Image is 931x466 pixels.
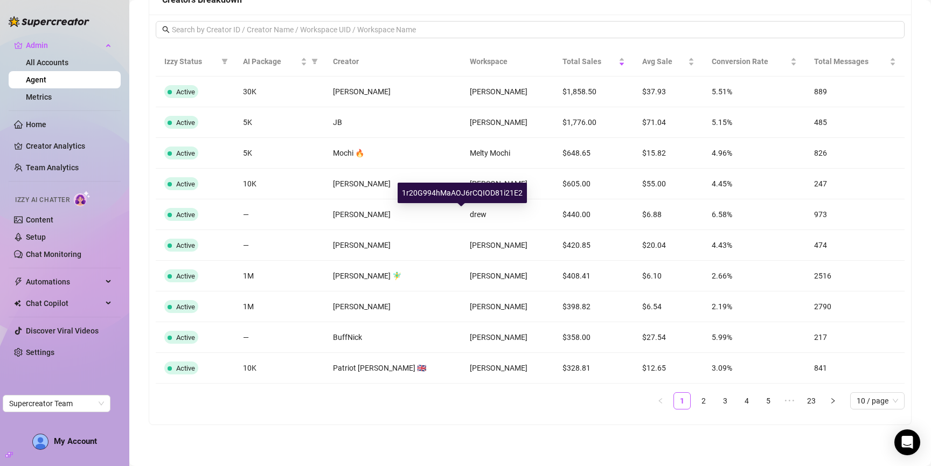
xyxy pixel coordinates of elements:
[634,199,703,230] td: $6.88
[176,241,195,249] span: Active
[234,261,324,291] td: 1M
[26,93,52,101] a: Metrics
[634,230,703,261] td: $20.04
[634,353,703,384] td: $12.65
[554,291,634,322] td: $398.82
[176,303,195,311] span: Active
[634,138,703,169] td: $15.82
[33,434,48,449] img: AD_cMMTxCeTpmN1d5MnKJ1j-_uXZCpTKapSSqNGg4PyXtR_tCW7gZXTNmFz2tpVv9LSyNV7ff1CaS4f4q0HLYKULQOwoM5GQR...
[805,261,905,291] td: 2516
[703,138,805,169] td: 4.96%
[333,179,391,188] span: [PERSON_NAME]
[696,393,712,409] a: 2
[805,76,905,107] td: 889
[830,398,836,404] span: right
[234,353,324,384] td: 10K
[814,55,887,67] span: Total Messages
[805,47,905,76] th: Total Messages
[26,250,81,259] a: Chat Monitoring
[634,322,703,353] td: $27.54
[805,230,905,261] td: 474
[26,58,68,67] a: All Accounts
[234,47,324,76] th: AI Package
[333,272,401,280] span: [PERSON_NAME] 🧚‍♂️
[760,392,777,409] li: 5
[739,393,755,409] a: 4
[554,353,634,384] td: $328.81
[470,302,527,311] span: [PERSON_NAME]
[333,210,391,219] span: [PERSON_NAME]
[26,326,99,335] a: Discover Viral Videos
[333,302,391,311] span: [PERSON_NAME]
[333,149,364,157] span: Mochi 🔥
[554,107,634,138] td: $1,776.00
[703,47,805,76] th: Conversion Rate
[634,169,703,199] td: $55.00
[234,76,324,107] td: 30K
[805,199,905,230] td: 973
[470,210,487,219] span: drew
[703,291,805,322] td: 2.19%
[554,230,634,261] td: $420.85
[470,179,527,188] span: [PERSON_NAME]
[781,392,798,409] span: •••
[14,277,23,286] span: thunderbolt
[673,392,691,409] li: 1
[333,364,426,372] span: Patriot [PERSON_NAME] 🇬🇧
[805,169,905,199] td: 247
[717,392,734,409] li: 3
[234,199,324,230] td: —
[703,199,805,230] td: 6.58%
[243,55,298,67] span: AI Package
[470,87,527,96] span: [PERSON_NAME]
[738,392,755,409] li: 4
[894,429,920,455] div: Open Intercom Messenger
[26,137,112,155] a: Creator Analytics
[234,107,324,138] td: 5K
[470,149,510,157] span: Melty Mochi
[703,230,805,261] td: 4.43%
[634,107,703,138] td: $71.04
[9,395,104,412] span: Supercreator Team
[324,47,461,76] th: Creator
[781,392,798,409] li: Next 5 Pages
[470,333,527,342] span: [PERSON_NAME]
[9,16,89,27] img: logo-BBDzfeDw.svg
[657,398,664,404] span: left
[634,291,703,322] td: $6.54
[652,392,669,409] li: Previous Page
[554,138,634,169] td: $648.65
[703,169,805,199] td: 4.45%
[554,76,634,107] td: $1,858.50
[176,272,195,280] span: Active
[703,261,805,291] td: 2.66%
[26,348,54,357] a: Settings
[805,291,905,322] td: 2790
[470,364,527,372] span: [PERSON_NAME]
[805,138,905,169] td: 826
[176,119,195,127] span: Active
[309,53,320,69] span: filter
[652,392,669,409] button: left
[857,393,898,409] span: 10 / page
[26,295,102,312] span: Chat Copilot
[803,393,819,409] a: 23
[162,26,170,33] span: search
[15,195,70,205] span: Izzy AI Chatter
[176,211,195,219] span: Active
[176,88,195,96] span: Active
[674,393,690,409] a: 1
[398,183,527,203] div: 1r20G994hMaAOJ6rCQIOD81i21E2
[470,118,527,127] span: [PERSON_NAME]
[850,392,905,409] div: Page Size
[562,55,617,67] span: Total Sales
[333,118,342,127] span: JB
[176,333,195,342] span: Active
[74,191,91,206] img: AI Chatter
[26,75,46,84] a: Agent
[176,149,195,157] span: Active
[554,199,634,230] td: $440.00
[234,138,324,169] td: 5K
[26,215,53,224] a: Content
[461,47,554,76] th: Workspace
